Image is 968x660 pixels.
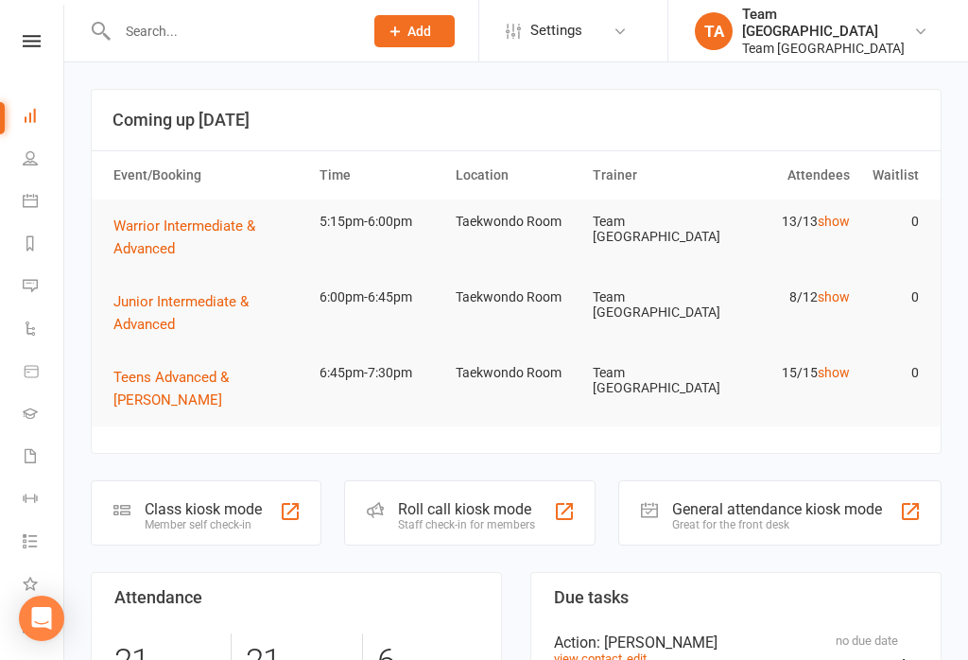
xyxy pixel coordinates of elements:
button: Junior Intermediate & Advanced [113,290,302,336]
span: Teens Advanced & [PERSON_NAME] [113,369,229,408]
div: Staff check-in for members [398,518,535,531]
td: 6:45pm-7:30pm [311,351,448,395]
button: Teens Advanced & [PERSON_NAME] [113,366,302,411]
span: : [PERSON_NAME] [596,634,717,651]
a: Product Sales [23,352,65,394]
a: Reports [23,224,65,267]
span: Junior Intermediate & Advanced [113,293,249,333]
td: Taekwondo Room [447,351,584,395]
h3: Due tasks [554,588,918,607]
td: Team [GEOGRAPHIC_DATA] [584,275,721,335]
th: Location [447,151,584,200]
div: Class kiosk mode [145,500,262,518]
div: Roll call kiosk mode [398,500,535,518]
div: Team [GEOGRAPHIC_DATA] [742,40,913,57]
div: TA [695,12,733,50]
button: Add [374,15,455,47]
a: show [818,214,850,229]
div: General attendance kiosk mode [672,500,882,518]
span: Add [407,24,431,39]
div: Open Intercom Messenger [19,596,64,641]
h3: Coming up [DATE] [112,111,920,130]
td: 0 [858,275,926,320]
th: Event/Booking [105,151,311,200]
button: Warrior Intermediate & Advanced [113,215,302,260]
td: Team [GEOGRAPHIC_DATA] [584,351,721,410]
th: Trainer [584,151,721,200]
a: What's New [23,564,65,607]
td: Taekwondo Room [447,275,584,320]
a: People [23,139,65,182]
div: Member self check-in [145,518,262,531]
td: 13/13 [721,200,858,244]
td: 15/15 [721,351,858,395]
div: Action [554,634,918,651]
td: Taekwondo Room [447,200,584,244]
div: Team [GEOGRAPHIC_DATA] [742,6,913,40]
span: Settings [530,9,582,52]
td: 6:00pm-6:45pm [311,275,448,320]
td: 0 [858,200,926,244]
td: 5:15pm-6:00pm [311,200,448,244]
th: Time [311,151,448,200]
a: Calendar [23,182,65,224]
a: show [818,289,850,304]
a: Dashboard [23,96,65,139]
span: Warrior Intermediate & Advanced [113,217,255,257]
div: Great for the front desk [672,518,882,531]
td: 0 [858,351,926,395]
a: show [818,365,850,380]
h3: Attendance [114,588,478,607]
th: Attendees [721,151,858,200]
th: Waitlist [858,151,926,200]
input: Search... [112,18,350,44]
td: 8/12 [721,275,858,320]
td: Team [GEOGRAPHIC_DATA] [584,200,721,259]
